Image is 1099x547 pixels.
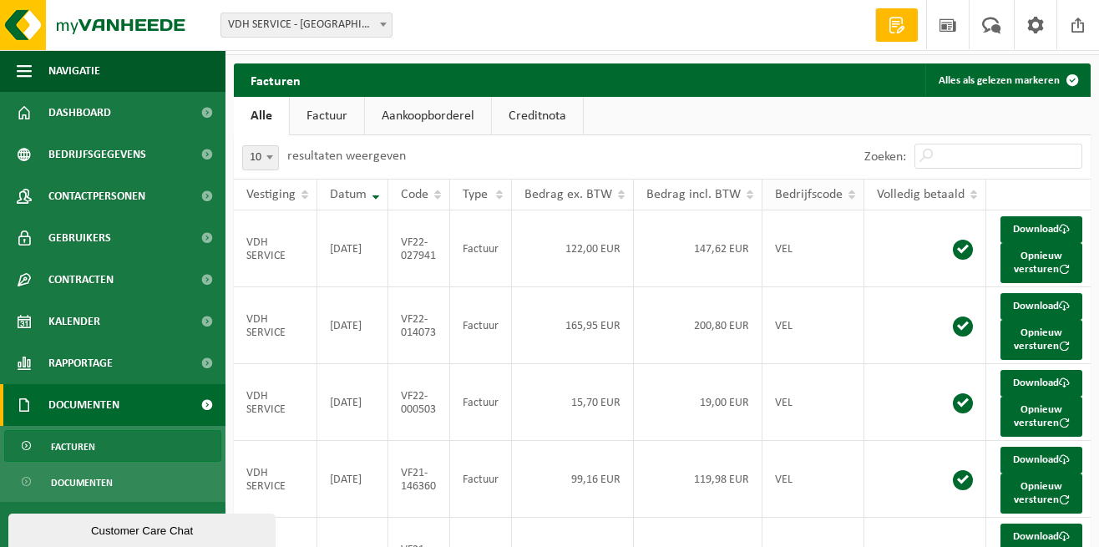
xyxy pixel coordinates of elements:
[401,188,428,201] span: Code
[246,188,296,201] span: Vestiging
[290,97,364,135] a: Factuur
[317,210,388,287] td: [DATE]
[234,287,317,364] td: VDH SERVICE
[4,430,221,462] a: Facturen
[1000,216,1082,243] a: Download
[48,92,111,134] span: Dashboard
[234,364,317,441] td: VDH SERVICE
[48,342,113,384] span: Rapportage
[762,287,864,364] td: VEL
[1000,474,1082,514] button: Opnieuw versturen
[317,364,388,441] td: [DATE]
[492,97,583,135] a: Creditnota
[634,287,762,364] td: 200,80 EUR
[48,301,100,342] span: Kalender
[512,287,634,364] td: 165,95 EUR
[864,150,906,164] label: Zoeken:
[287,149,406,163] label: resultaten weergeven
[48,134,146,175] span: Bedrijfsgegevens
[762,210,864,287] td: VEL
[524,188,612,201] span: Bedrag ex. BTW
[925,63,1089,97] button: Alles als gelezen markeren
[762,364,864,441] td: VEL
[51,467,113,499] span: Documenten
[450,210,512,287] td: Factuur
[775,188,843,201] span: Bedrijfscode
[4,466,221,498] a: Documenten
[1000,293,1082,320] a: Download
[48,50,100,92] span: Navigatie
[234,63,317,96] h2: Facturen
[365,97,491,135] a: Aankoopborderel
[1000,320,1082,360] button: Opnieuw versturen
[317,287,388,364] td: [DATE]
[388,441,450,518] td: VF21-146360
[220,13,392,38] span: VDH SERVICE - OUDENAARDE
[1000,243,1082,283] button: Opnieuw versturen
[242,145,279,170] span: 10
[48,502,124,544] span: Product Shop
[634,210,762,287] td: 147,62 EUR
[221,13,392,37] span: VDH SERVICE - OUDENAARDE
[48,384,119,426] span: Documenten
[388,210,450,287] td: VF22-027941
[1000,447,1082,474] a: Download
[512,441,634,518] td: 99,16 EUR
[450,364,512,441] td: Factuur
[51,431,95,463] span: Facturen
[1000,397,1082,437] button: Opnieuw versturen
[48,217,111,259] span: Gebruikers
[234,441,317,518] td: VDH SERVICE
[8,510,279,547] iframe: chat widget
[463,188,488,201] span: Type
[512,364,634,441] td: 15,70 EUR
[48,259,114,301] span: Contracten
[330,188,367,201] span: Datum
[234,97,289,135] a: Alle
[634,441,762,518] td: 119,98 EUR
[450,441,512,518] td: Factuur
[317,441,388,518] td: [DATE]
[646,188,741,201] span: Bedrag incl. BTW
[762,441,864,518] td: VEL
[1000,370,1082,397] a: Download
[877,188,965,201] span: Volledig betaald
[634,364,762,441] td: 19,00 EUR
[388,287,450,364] td: VF22-014073
[234,210,317,287] td: VDH SERVICE
[512,210,634,287] td: 122,00 EUR
[388,364,450,441] td: VF22-000503
[48,175,145,217] span: Contactpersonen
[450,287,512,364] td: Factuur
[243,146,278,170] span: 10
